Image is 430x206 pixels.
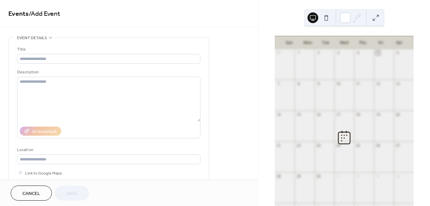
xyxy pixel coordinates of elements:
span: Link to Google Maps [25,170,62,177]
div: Sat [390,36,408,49]
div: 7 [276,81,281,86]
div: 6 [396,51,400,55]
span: / Add Event [29,7,60,20]
div: Sun [280,36,298,49]
div: 21 [276,143,281,148]
div: 22 [296,143,301,148]
div: 15 [296,112,301,117]
div: 10 [336,81,341,86]
span: Cancel [22,190,40,197]
div: 2 [316,51,321,55]
div: 28 [276,174,281,179]
div: Wed [335,36,353,49]
div: 5 [376,51,380,55]
div: 17 [336,112,341,117]
div: Tue [317,36,335,49]
div: 12 [376,81,380,86]
div: 2 [356,174,361,179]
div: 1 [336,174,341,179]
div: 3 [376,174,380,179]
div: 13 [396,81,400,86]
div: Mon [298,36,317,49]
div: 11 [356,81,361,86]
div: 29 [296,174,301,179]
div: 31 [276,51,281,55]
div: 23 [316,143,321,148]
div: 24 [336,143,341,148]
div: 4 [356,51,361,55]
div: Location [17,146,199,153]
div: 16 [316,112,321,117]
a: Events [8,7,29,20]
div: 3 [336,51,341,55]
button: Cancel [11,186,52,201]
div: Thu [353,36,372,49]
div: Title [17,46,199,53]
div: 4 [396,174,400,179]
div: 25 [356,143,361,148]
div: 8 [296,81,301,86]
div: 1 [296,51,301,55]
div: 18 [356,112,361,117]
div: Description [17,69,199,76]
div: 9 [316,81,321,86]
div: 19 [376,112,380,117]
div: 30 [316,174,321,179]
div: 20 [396,112,400,117]
div: 26 [376,143,380,148]
div: 14 [276,112,281,117]
div: Fri [372,36,390,49]
span: Event details [17,35,47,42]
div: 27 [396,143,400,148]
